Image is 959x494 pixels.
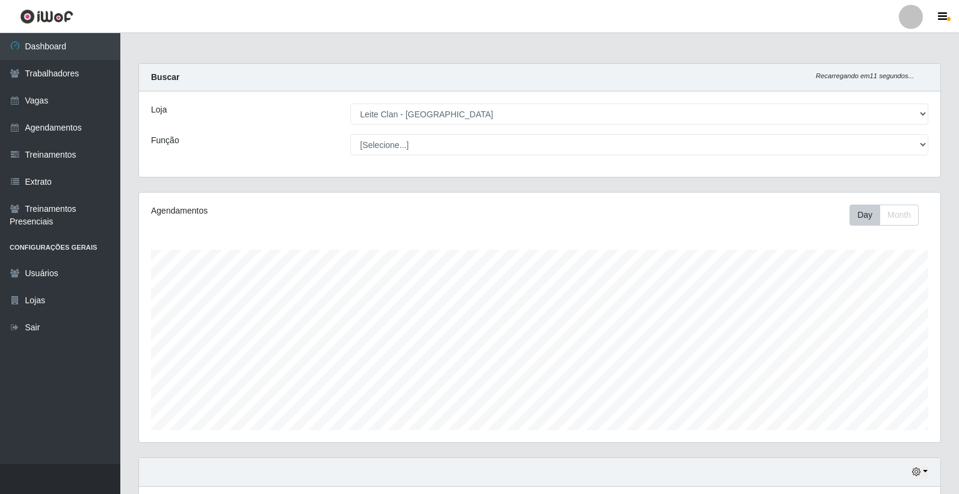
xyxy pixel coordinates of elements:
[151,205,464,217] div: Agendamentos
[850,205,880,226] button: Day
[20,9,73,24] img: CoreUI Logo
[151,103,167,116] label: Loja
[151,72,179,82] strong: Buscar
[151,134,179,147] label: Função
[816,72,914,79] i: Recarregando em 11 segundos...
[850,205,919,226] div: First group
[880,205,919,226] button: Month
[850,205,928,226] div: Toolbar with button groups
